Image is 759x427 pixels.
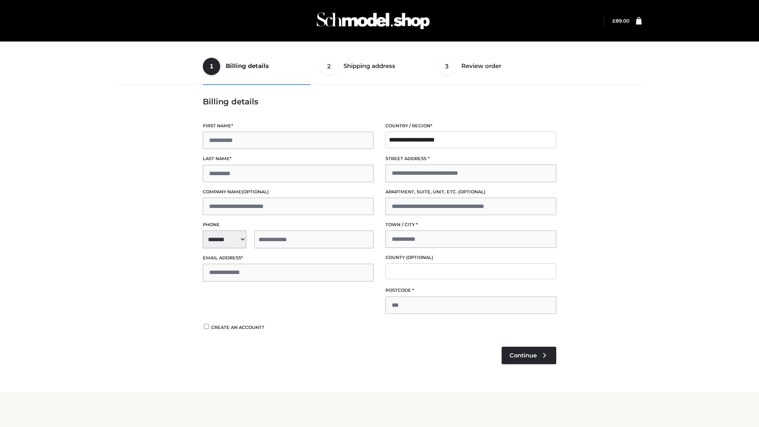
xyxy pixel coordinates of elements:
[385,221,556,229] label: Town / City
[203,324,210,329] input: Create an account?
[385,254,556,261] label: County
[458,189,485,195] span: (optional)
[203,97,556,106] h3: Billing details
[203,221,374,229] label: Phone
[406,255,433,260] span: (optional)
[612,18,629,24] bdi: 89.00
[203,188,374,196] label: Company name
[510,352,537,359] span: Continue
[385,188,556,196] label: Apartment, suite, unit, etc.
[203,122,374,130] label: First name
[612,18,616,24] span: £
[385,122,556,130] label: Country / Region
[385,287,556,294] label: Postcode
[242,189,269,195] span: (optional)
[502,347,556,364] a: Continue
[211,325,264,330] span: Create an account?
[203,254,374,262] label: Email address
[385,155,556,162] label: Street address
[203,155,374,162] label: Last name
[314,5,432,36] img: Schmodel Admin 964
[612,18,629,24] a: £89.00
